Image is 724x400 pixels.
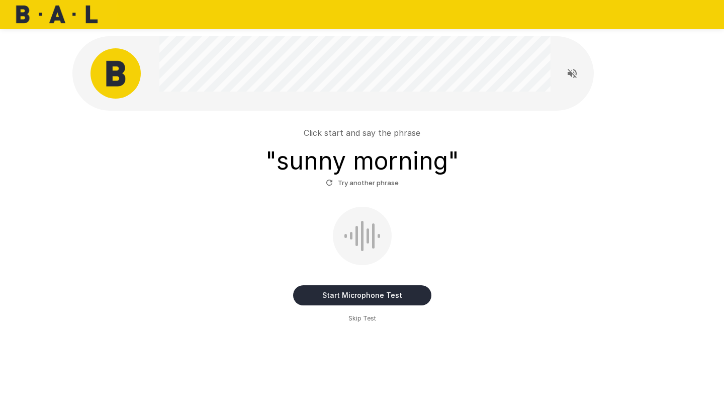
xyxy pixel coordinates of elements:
[265,147,459,175] h3: " sunny morning "
[293,285,431,305] button: Start Microphone Test
[90,48,141,99] img: bal_avatar.png
[348,313,376,324] span: Skip Test
[562,63,582,84] button: Read questions aloud
[304,127,420,139] p: Click start and say the phrase
[323,175,401,191] button: Try another phrase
